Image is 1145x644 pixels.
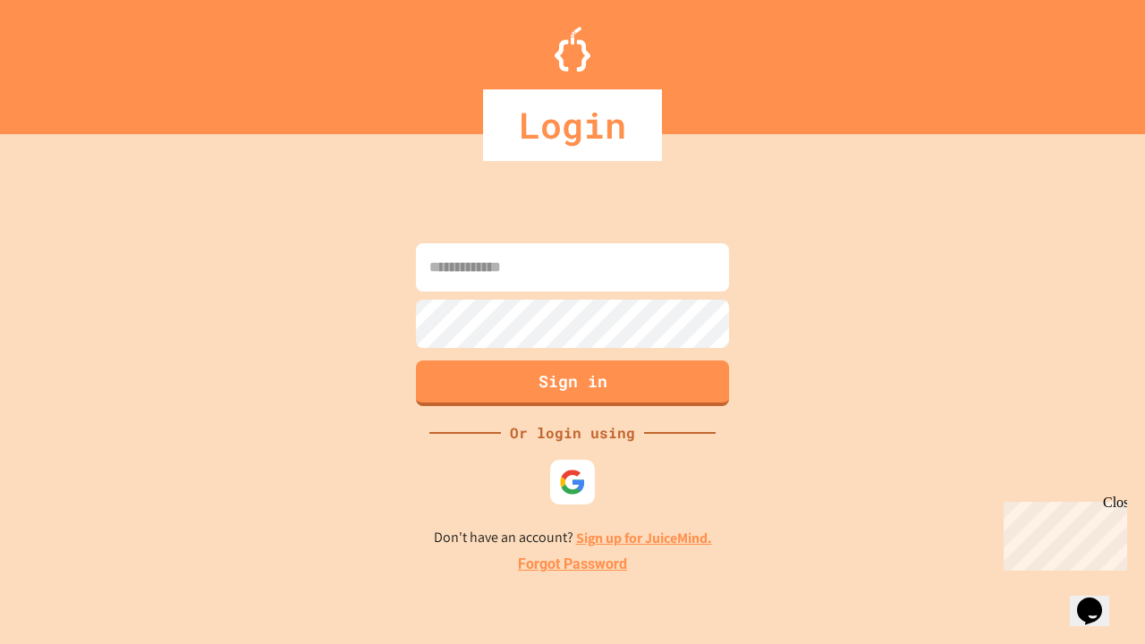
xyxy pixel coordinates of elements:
div: Login [483,89,662,161]
p: Don't have an account? [434,527,712,549]
a: Sign up for JuiceMind. [576,529,712,547]
div: Or login using [501,422,644,444]
img: Logo.svg [555,27,590,72]
iframe: chat widget [997,495,1127,571]
div: Chat with us now!Close [7,7,123,114]
a: Forgot Password [518,554,627,575]
img: google-icon.svg [559,469,586,496]
button: Sign in [416,360,729,406]
iframe: chat widget [1070,572,1127,626]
